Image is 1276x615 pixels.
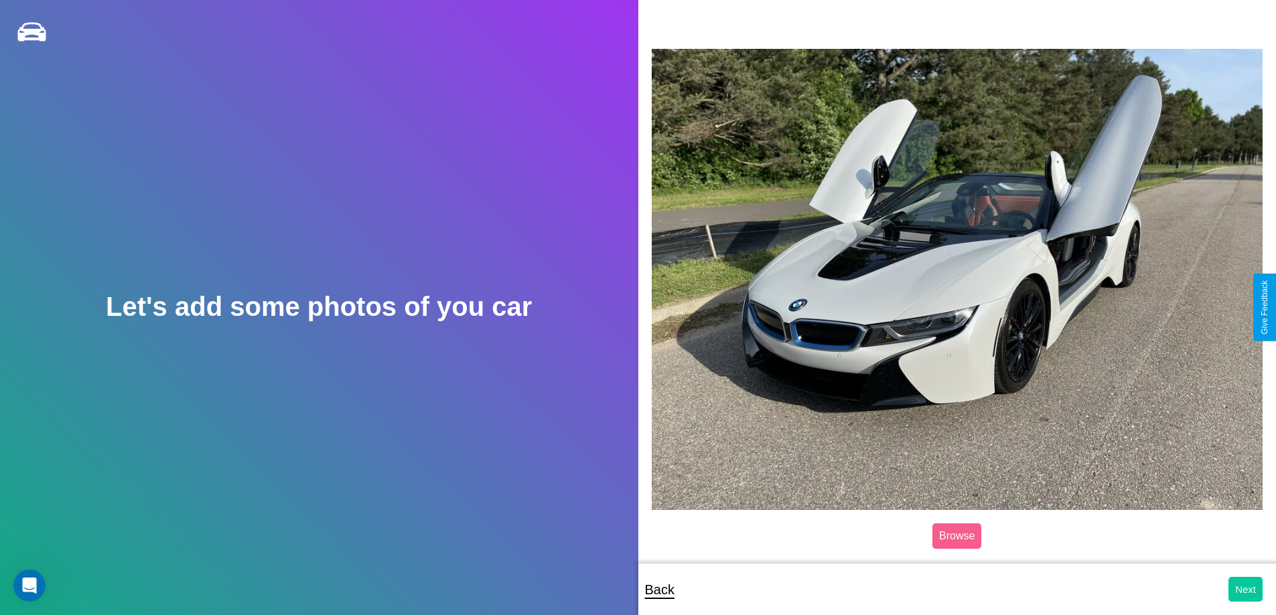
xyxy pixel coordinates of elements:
img: posted [652,49,1263,509]
label: Browse [932,523,981,549]
h2: Let's add some photos of you car [106,292,532,322]
iframe: Intercom live chat [13,569,46,602]
div: Give Feedback [1260,280,1269,335]
button: Next [1228,577,1263,602]
p: Back [645,578,675,602]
